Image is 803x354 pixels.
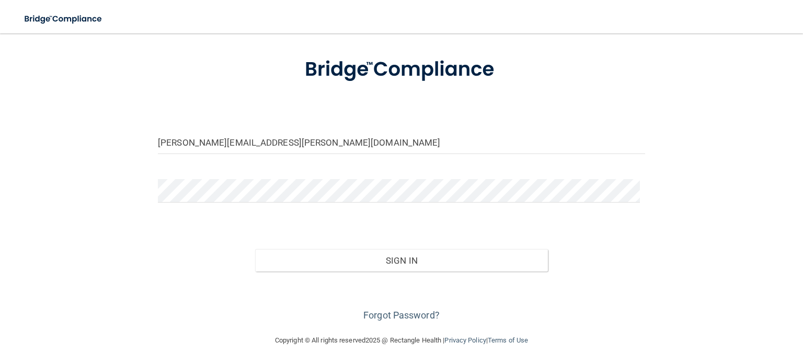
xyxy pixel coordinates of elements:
[16,8,112,30] img: bridge_compliance_login_screen.278c3ca4.svg
[488,336,528,344] a: Terms of Use
[255,249,547,272] button: Sign In
[284,43,520,96] img: bridge_compliance_login_screen.278c3ca4.svg
[363,310,440,321] a: Forgot Password?
[158,131,645,154] input: Email
[444,336,486,344] a: Privacy Policy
